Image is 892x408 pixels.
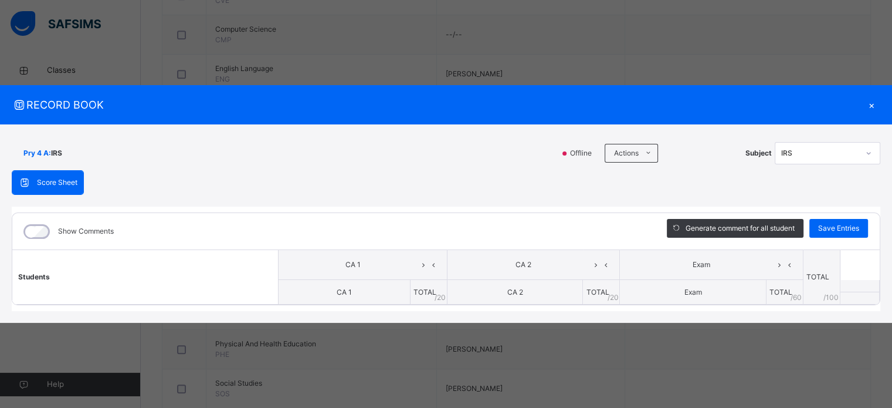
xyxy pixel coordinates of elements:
span: Offline [569,148,599,159]
div: × [863,97,880,113]
span: CA 1 [337,288,352,296]
th: TOTAL [803,250,840,305]
span: / 20 [435,292,446,303]
span: CA 2 [456,259,591,270]
span: TOTAL [413,288,436,296]
span: / 60 [791,292,802,303]
span: Pry 4 A : [23,148,51,159]
span: Score Sheet [37,177,77,188]
span: IRS [51,148,62,159]
div: IRS [781,148,859,159]
span: Actions [614,148,639,159]
span: Save Entries [818,223,859,234]
span: RECORD BOOK [12,97,863,113]
span: Students [18,272,50,281]
span: / 20 [607,292,618,303]
span: /100 [823,292,839,303]
span: CA 1 [287,259,418,270]
label: Show Comments [58,226,114,237]
span: TOTAL [769,288,792,296]
span: Exam [629,259,774,270]
span: TOTAL [586,288,609,296]
span: Exam [684,288,702,296]
span: Subject [745,148,772,159]
span: Generate comment for all student [686,223,795,234]
span: CA 2 [507,288,523,296]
